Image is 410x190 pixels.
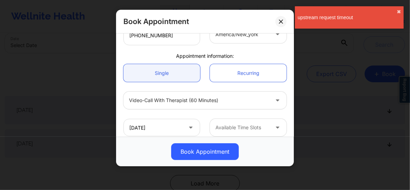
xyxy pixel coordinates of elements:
h2: Book Appointment [123,17,189,26]
div: Appointment information: [119,53,291,60]
button: close [397,9,401,15]
input: Patient's Phone Number [123,26,200,45]
a: Recurring [210,64,287,82]
input: MM/DD/YYYY [123,119,200,136]
button: Book Appointment [171,143,239,160]
a: Single [123,64,200,82]
div: upstream request timeout [298,14,397,21]
div: Video-Call with Therapist (60 minutes) [129,92,269,109]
